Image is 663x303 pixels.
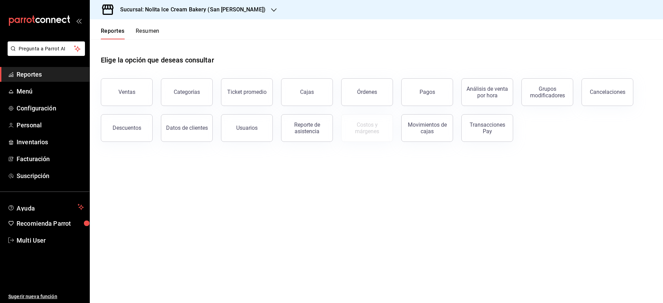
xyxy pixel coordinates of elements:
[101,55,214,65] h1: Elige la opción que deseas consultar
[17,236,84,245] span: Multi User
[174,89,200,95] div: Categorías
[17,219,84,228] span: Recomienda Parrot
[341,78,393,106] button: Órdenes
[582,78,633,106] button: Cancelaciones
[526,86,569,99] div: Grupos modificadores
[281,114,333,142] button: Reporte de asistencia
[101,28,125,39] button: Reportes
[101,28,160,39] div: navigation tabs
[17,171,84,180] span: Suscripción
[118,89,135,95] div: Ventas
[101,78,153,106] button: Ventas
[590,89,625,95] div: Cancelaciones
[101,114,153,142] button: Descuentos
[17,120,84,130] span: Personal
[17,104,84,113] span: Configuración
[461,78,513,106] button: Análisis de venta por hora
[401,114,453,142] button: Movimientos de cajas
[5,50,85,57] a: Pregunta a Parrot AI
[346,121,388,135] div: Costos y márgenes
[19,45,74,52] span: Pregunta a Parrot AI
[406,121,449,135] div: Movimientos de cajas
[227,89,267,95] div: Ticket promedio
[341,114,393,142] button: Contrata inventarios para ver este reporte
[300,88,314,96] div: Cajas
[76,18,81,23] button: open_drawer_menu
[281,78,333,106] a: Cajas
[17,87,84,96] span: Menú
[17,154,84,164] span: Facturación
[8,293,84,300] span: Sugerir nueva función
[221,78,273,106] button: Ticket promedio
[401,78,453,106] button: Pagos
[466,121,509,135] div: Transacciones Pay
[115,6,266,14] h3: Sucursal: Nolita Ice Cream Bakery (San [PERSON_NAME])
[8,41,85,56] button: Pregunta a Parrot AI
[17,70,84,79] span: Reportes
[461,114,513,142] button: Transacciones Pay
[236,125,258,131] div: Usuarios
[166,125,208,131] div: Datos de clientes
[161,78,213,106] button: Categorías
[161,114,213,142] button: Datos de clientes
[521,78,573,106] button: Grupos modificadores
[221,114,273,142] button: Usuarios
[113,125,141,131] div: Descuentos
[136,28,160,39] button: Resumen
[466,86,509,99] div: Análisis de venta por hora
[357,89,377,95] div: Órdenes
[17,203,75,211] span: Ayuda
[420,89,435,95] div: Pagos
[286,121,328,135] div: Reporte de asistencia
[17,137,84,147] span: Inventarios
